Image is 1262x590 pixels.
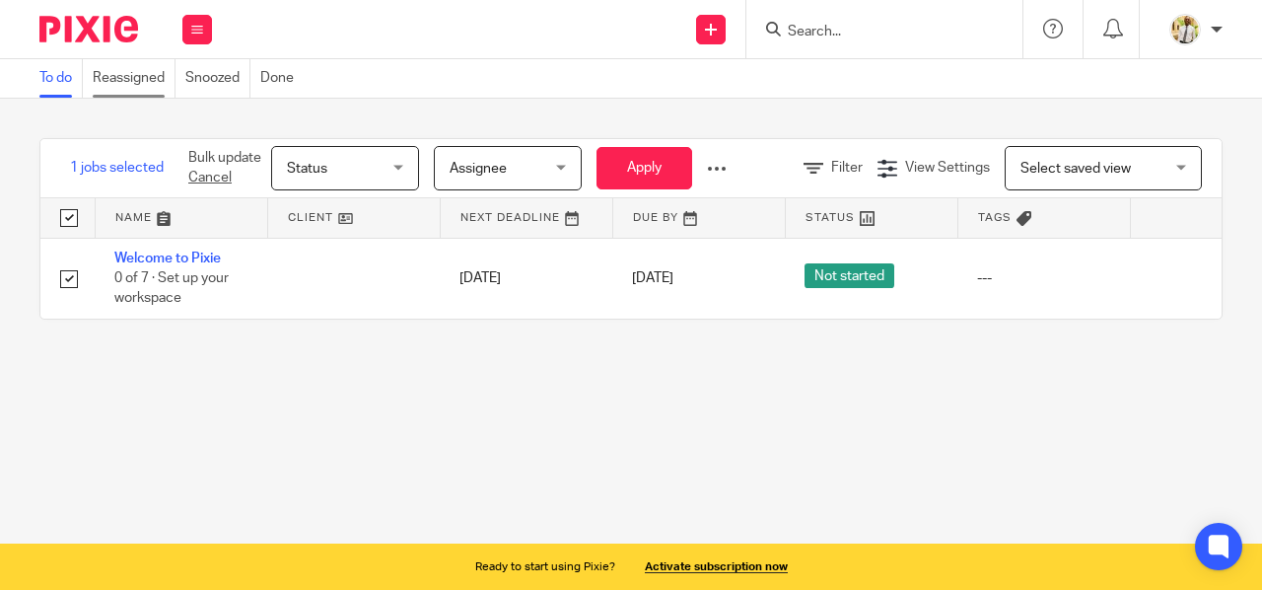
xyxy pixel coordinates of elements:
[596,147,692,189] button: Apply
[185,59,250,98] a: Snoozed
[805,263,894,288] span: Not started
[93,59,175,98] a: Reassigned
[440,238,612,319] td: [DATE]
[977,268,1110,288] div: ---
[450,162,507,176] span: Assignee
[632,271,673,285] span: [DATE]
[260,59,304,98] a: Done
[905,161,990,175] span: View Settings
[188,148,261,188] p: Bulk update
[39,16,138,42] img: Pixie
[1169,14,1201,45] img: IMG-20250501-WA0070.jpg
[786,24,963,41] input: Search
[114,271,229,306] span: 0 of 7 · Set up your workspace
[978,212,1012,223] span: Tags
[188,171,232,184] a: Cancel
[287,162,327,176] span: Status
[831,161,863,175] span: Filter
[70,158,164,178] span: 1 jobs selected
[114,252,221,265] a: Welcome to Pixie
[39,59,83,98] a: To do
[1020,162,1131,176] span: Select saved view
